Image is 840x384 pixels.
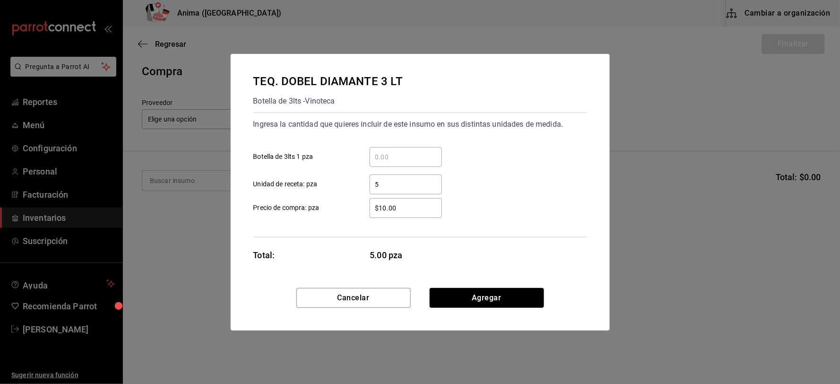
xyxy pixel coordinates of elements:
[253,117,587,132] div: Ingresa la cantidad que quieres incluir de este insumo en sus distintas unidades de medida.
[296,288,411,308] button: Cancelar
[370,179,442,190] input: Unidad de receta: pza
[370,202,442,214] input: Precio de compra: pza
[253,152,313,162] span: Botella de 3lts 1 pza
[253,249,275,262] div: Total:
[253,179,318,189] span: Unidad de receta: pza
[253,94,403,109] div: Botella de 3lts - Vinoteca
[370,249,442,262] span: 5.00 pza
[253,73,403,90] div: TEQ. DOBEL DIAMANTE 3 LT
[370,151,442,163] input: Botella de 3lts 1 pza
[253,203,320,213] span: Precio de compra: pza
[430,288,544,308] button: Agregar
